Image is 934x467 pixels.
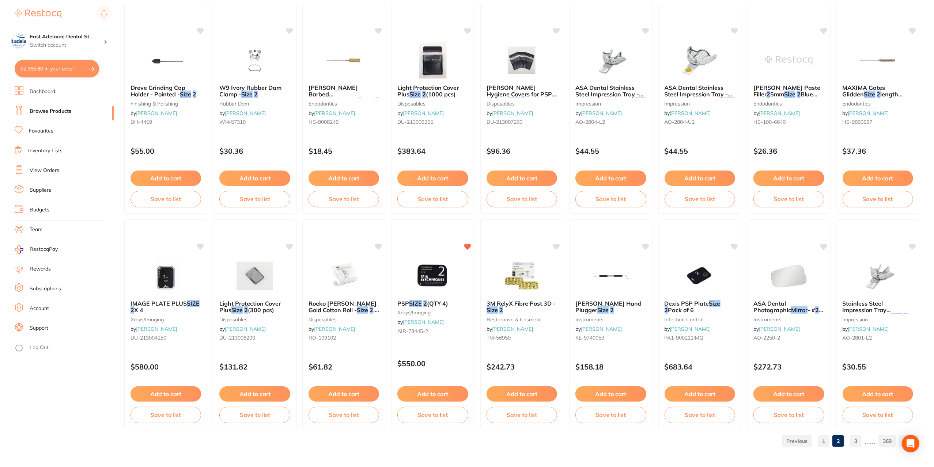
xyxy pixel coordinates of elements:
[131,317,201,322] small: xrays/imaging
[219,326,266,332] span: by
[357,306,368,314] em: Size
[665,147,735,155] p: $44.55
[610,306,614,314] em: 2
[665,84,735,98] b: ASA Dental Stainless Steel Impression Tray - Perma Lock - Upper - Size 2
[575,334,604,341] span: KE-9740059
[487,119,522,125] span: DU-213007260
[30,206,49,214] a: Budgets
[15,5,61,22] a: Restocq Logo
[791,306,808,314] em: Mirror
[848,326,889,332] a: [PERSON_NAME]
[877,91,881,98] em: 2
[30,108,71,115] a: Browse Products
[575,84,643,105] span: ASA Dental Stainless Steel Impression Tray - Perma Lock - Lower -
[487,101,557,107] small: disposables
[753,300,791,314] span: ASA Dental Photographic
[635,97,646,105] em: Size
[753,386,824,402] button: Add to cart
[231,42,279,79] img: W9 Ivory Rubber Dam Clamp - Size 2
[665,363,735,371] p: $683.64
[219,147,290,155] p: $30.36
[231,258,279,294] img: Light Protection Cover Plus Size 2 (300 pcs)
[30,42,104,49] p: Switch account
[487,317,557,322] small: restorative & cosmetic
[668,306,694,314] span: Pack of 6
[587,258,635,294] img: BUCHANAN Hand Plugger Size 2
[525,97,555,105] span: , 300-Pack
[753,119,786,125] span: HS-100-6646
[521,97,525,105] em: 2
[575,191,646,207] button: Save to list
[487,386,557,402] button: Add to cart
[397,359,468,368] p: $550.00
[670,326,711,332] a: [PERSON_NAME]
[397,171,468,186] button: Add to cart
[581,110,622,116] a: [PERSON_NAME]
[219,84,281,98] span: W9 Ivory Rubber Dam Clamp -
[575,407,646,423] button: Save to list
[397,110,444,116] span: by
[219,110,266,116] span: by
[665,334,703,341] span: PA1-900211IMG
[309,84,379,98] b: HENRY SCHEIN Barbed Broach 21mm Size 2 Yellow XXF 10 pk
[508,97,519,105] em: Size
[498,258,545,294] img: 3M RelyX Fibre Post 3D - Size 2
[575,110,622,116] span: by
[498,42,545,79] img: Durr Hygiene Covers for PSP Plates - Size 2, 300-Pack
[843,84,913,98] b: MAXIMA Gates Glidden Size 2 length 32mm pack of 6
[131,119,152,125] span: DH-4459
[131,386,201,402] button: Add to cart
[492,326,533,332] a: [PERSON_NAME]
[309,84,358,105] span: [PERSON_NAME] Barbed [PERSON_NAME]
[843,119,873,125] span: HS-9880837
[499,306,503,314] em: 2
[397,84,459,98] span: Light Protection Cover Plus
[575,101,646,107] small: impression
[136,326,177,332] a: [PERSON_NAME]
[832,434,844,448] a: 2
[665,407,735,423] button: Save to list
[843,317,913,322] small: impression
[29,127,53,135] a: Favourites
[665,101,735,107] small: impression
[28,147,63,154] a: Inventory Lists
[397,300,409,307] span: PSP
[676,258,723,294] img: Dexis PSP Plate Size 2 Pack of 6
[864,91,876,98] em: Size
[848,110,889,116] a: [PERSON_NAME]
[180,91,191,98] em: Size
[131,110,177,116] span: by
[403,319,444,325] a: [PERSON_NAME]
[320,258,368,294] img: Roeko Luna Gold Cotton Roll - Size 2, 1000-Pack
[358,97,362,105] em: 2
[309,306,379,320] span: , 1000-Pack
[753,317,824,322] small: instruments
[487,110,533,116] span: by
[670,110,711,116] a: [PERSON_NAME]
[581,326,622,332] a: [PERSON_NAME]
[724,97,735,105] em: Size
[309,326,355,332] span: by
[575,147,646,155] p: $44.55
[865,437,876,445] p: ......
[843,407,913,423] button: Save to list
[665,386,735,402] button: Add to cart
[30,88,55,95] a: Dashboard
[219,300,290,314] b: Light Protection Cover Plus Size 2 (300 pcs)
[597,306,609,314] em: Size
[187,300,200,307] em: SIZE
[309,119,339,125] span: HS-9008248
[15,245,58,254] a: RestocqPay
[131,191,201,207] button: Save to list
[753,334,780,341] span: AO-2250-2
[225,326,266,332] a: [PERSON_NAME]
[15,9,61,18] img: Restocq Logo
[665,171,735,186] button: Add to cart
[131,147,201,155] p: $55.00
[767,91,770,98] em: 2
[131,171,201,186] button: Add to cart
[219,407,290,423] button: Save to list
[891,313,903,321] em: Size
[487,306,498,314] em: Size
[575,119,605,125] span: AO-2804-L2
